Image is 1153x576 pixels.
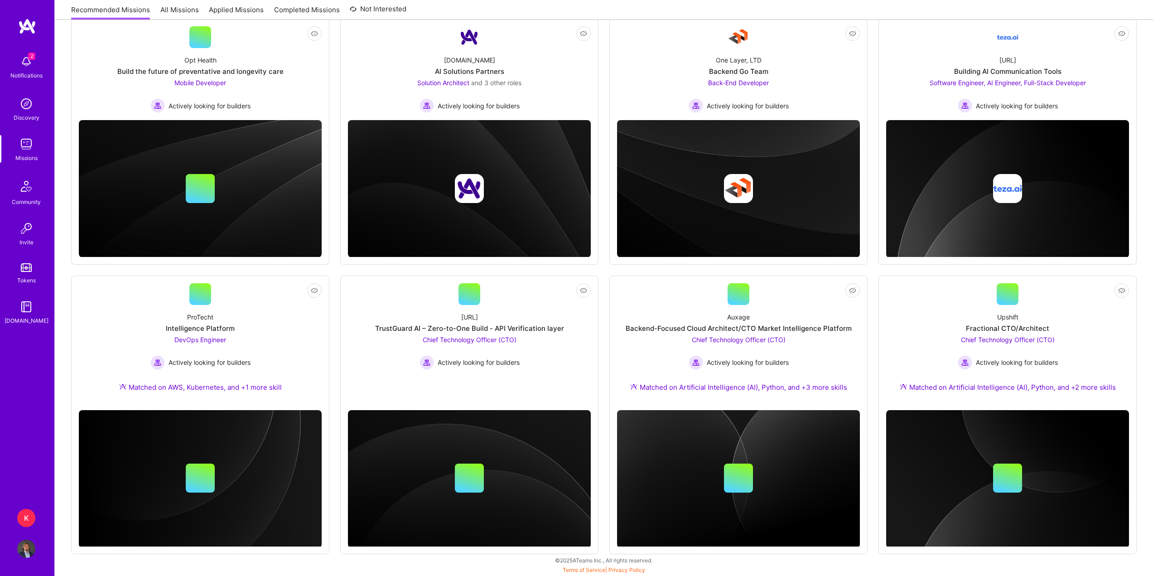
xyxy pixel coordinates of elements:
[458,26,480,48] img: Company Logo
[727,312,750,322] div: Auxage
[438,358,520,367] span: Actively looking for builders
[423,336,516,344] span: Chief Technology Officer (CTO)
[375,324,564,333] div: TrustGuard AI – Zero-to-One Build - API Verification layer
[119,382,282,392] div: Matched on AWS, Kubernetes, and +1 more skill
[455,174,484,203] img: Company logo
[709,67,768,76] div: Backend Go Team
[849,30,856,37] i: icon EyeClosed
[119,383,126,390] img: Ateam Purple Icon
[79,283,322,403] a: ProTechtIntelligence PlatformDevOps Engineer Actively looking for buildersActively looking for bu...
[886,410,1129,548] img: cover
[17,276,36,285] div: Tokens
[617,283,860,403] a: AuxageBackend-Focused Cloud Architect/CTO Market Intelligence PlatformChief Technology Officer (C...
[608,566,645,573] a: Privacy Policy
[444,55,495,65] div: [DOMAIN_NAME]
[17,298,35,316] img: guide book
[689,355,703,370] img: Actively looking for builders
[707,101,789,111] span: Actively looking for builders
[1118,30,1125,37] i: icon EyeClosed
[184,55,217,65] div: Opt Health
[15,540,38,558] a: User Avatar
[150,98,165,113] img: Actively looking for builders
[471,79,521,87] span: and 3 other roles
[5,316,48,325] div: [DOMAIN_NAME]
[961,336,1055,344] span: Chief Technology Officer (CTO)
[993,174,1022,203] img: Company logo
[461,312,478,322] div: [URL]
[160,5,199,20] a: All Missions
[630,383,637,390] img: Ateam Purple Icon
[617,410,860,548] img: cover
[15,153,38,163] div: Missions
[580,30,587,37] i: icon EyeClosed
[689,98,703,113] img: Actively looking for builders
[707,358,789,367] span: Actively looking for builders
[209,5,264,20] a: Applied Missions
[79,410,322,548] img: cover
[900,383,907,390] img: Ateam Purple Icon
[17,95,35,113] img: discovery
[997,26,1018,48] img: Company Logo
[311,287,318,294] i: icon EyeClosed
[10,71,43,80] div: Notifications
[420,355,434,370] img: Actively looking for builders
[563,566,605,573] a: Terms of Service
[71,5,150,20] a: Recommended Missions
[187,312,213,322] div: ProTecht
[174,336,226,344] span: DevOps Engineer
[420,98,434,113] img: Actively looking for builders
[169,358,251,367] span: Actively looking for builders
[886,26,1129,113] a: Company Logo[URL]Building AI Communication ToolsSoftware Engineer, AI Engineer, Full-Stack Develo...
[999,55,1016,65] div: [URL]
[886,120,1129,258] img: cover
[849,287,856,294] i: icon EyeClosed
[580,287,587,294] i: icon EyeClosed
[350,4,406,20] a: Not Interested
[28,53,35,60] span: 2
[930,79,1086,87] span: Software Engineer, AI Engineer, Full-Stack Developer
[958,98,972,113] img: Actively looking for builders
[348,410,591,548] img: cover
[18,18,36,34] img: logo
[417,79,469,87] span: Solution Architect
[17,135,35,153] img: teamwork
[17,540,35,558] img: User Avatar
[169,101,251,111] span: Actively looking for builders
[19,237,34,247] div: Invite
[976,101,1058,111] span: Actively looking for builders
[1118,287,1125,294] i: icon EyeClosed
[14,113,39,122] div: Discovery
[15,509,38,527] a: K
[958,355,972,370] img: Actively looking for builders
[15,175,37,197] img: Community
[692,336,786,344] span: Chief Technology Officer (CTO)
[174,79,226,87] span: Mobile Developer
[348,120,591,257] img: cover
[626,324,852,333] div: Backend-Focused Cloud Architect/CTO Market Intelligence Platform
[79,26,322,113] a: Opt HealthBuild the future of preventative and longevity careMobile Developer Actively looking fo...
[617,26,860,113] a: Company LogoOne Layer, LTDBackend Go TeamBack-End Developer Actively looking for buildersActively...
[17,53,35,71] img: bell
[166,324,235,333] div: Intelligence Platform
[435,67,504,76] div: AI Solutions Partners
[724,174,753,203] img: Company logo
[728,26,749,48] img: Company Logo
[54,549,1153,571] div: © 2025 ATeams Inc., All rights reserved.
[954,67,1061,76] div: Building AI Communication Tools
[348,26,591,113] a: Company Logo[DOMAIN_NAME]AI Solutions PartnersSolution Architect and 3 other rolesActively lookin...
[716,55,762,65] div: One Layer, LTD
[12,197,41,207] div: Community
[79,120,322,257] img: cover
[976,358,1058,367] span: Actively looking for builders
[886,283,1129,403] a: UpshiftFractional CTO/ArchitectChief Technology Officer (CTO) Actively looking for buildersActive...
[563,566,645,573] span: |
[900,382,1116,392] div: Matched on Artificial Intelligence (AI), Python, and +2 more skills
[17,219,35,237] img: Invite
[997,312,1018,322] div: Upshift
[708,79,769,87] span: Back-End Developer
[17,509,35,527] div: K
[630,382,847,392] div: Matched on Artificial Intelligence (AI), Python, and +3 more skills
[966,324,1049,333] div: Fractional CTO/Architect
[617,120,860,257] img: cover
[117,67,284,76] div: Build the future of preventative and longevity care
